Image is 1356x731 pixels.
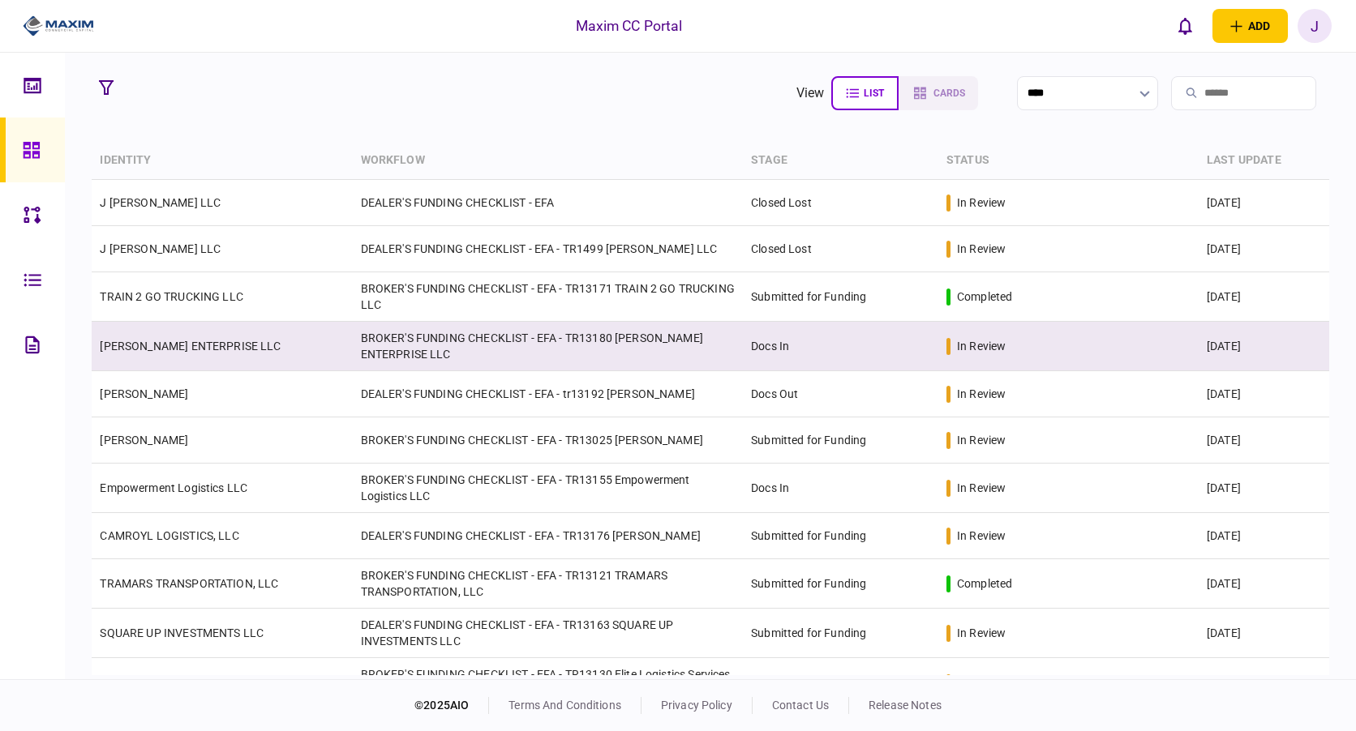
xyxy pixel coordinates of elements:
[1199,226,1329,272] td: [DATE]
[796,83,825,103] div: view
[353,464,744,513] td: BROKER'S FUNDING CHECKLIST - EFA - TR13155 Empowerment Logistics LLC
[353,513,744,559] td: DEALER'S FUNDING CHECKLIST - EFA - TR13176 [PERSON_NAME]
[743,658,938,707] td: Closed Lost
[508,699,621,712] a: terms and conditions
[1199,559,1329,609] td: [DATE]
[743,142,938,180] th: stage
[353,371,744,417] td: DEALER'S FUNDING CHECKLIST - EFA - tr13192 [PERSON_NAME]
[1199,272,1329,322] td: [DATE]
[957,575,1012,592] div: completed
[743,417,938,464] td: Submitted for Funding
[743,180,938,226] td: Closed Lost
[353,417,744,464] td: BROKER'S FUNDING CHECKLIST - EFA - TR13025 [PERSON_NAME]
[414,697,489,714] div: © 2025 AIO
[869,699,942,712] a: release notes
[743,559,938,609] td: Submitted for Funding
[743,513,938,559] td: Submitted for Funding
[23,14,95,38] img: client company logo
[957,338,1006,354] div: in review
[933,88,965,99] span: cards
[957,528,1006,544] div: in review
[1199,464,1329,513] td: [DATE]
[353,559,744,609] td: BROKER'S FUNDING CHECKLIST - EFA - TR13121 TRAMARS TRANSPORTATION, LLC
[100,340,281,353] a: [PERSON_NAME] ENTERPRISE LLC
[100,577,278,590] a: TRAMARS TRANSPORTATION, LLC
[1212,9,1288,43] button: open adding identity options
[576,15,683,36] div: Maxim CC Portal
[938,142,1199,180] th: status
[353,142,744,180] th: workflow
[1199,322,1329,371] td: [DATE]
[957,386,1006,402] div: in review
[957,432,1006,448] div: in review
[1199,513,1329,559] td: [DATE]
[1199,658,1329,707] td: [DATE]
[1298,9,1332,43] button: J
[100,481,247,494] a: Empowerment Logistics LLC
[353,226,744,272] td: DEALER'S FUNDING CHECKLIST - EFA - TR1499 [PERSON_NAME] LLC
[353,609,744,658] td: DEALER'S FUNDING CHECKLIST - EFA - TR13163 SQUARE UP INVESTMENTS LLC
[743,609,938,658] td: Submitted for Funding
[957,480,1006,496] div: in review
[957,241,1006,257] div: in review
[1169,9,1203,43] button: open notifications list
[743,464,938,513] td: Docs In
[957,289,1012,305] div: completed
[864,88,884,99] span: list
[743,226,938,272] td: Closed Lost
[743,272,938,322] td: Submitted for Funding
[1199,180,1329,226] td: [DATE]
[899,76,978,110] button: cards
[743,322,938,371] td: Docs In
[957,674,1006,690] div: in review
[100,529,238,542] a: CAMROYL LOGISTICS, LLC
[100,196,221,209] a: J [PERSON_NAME] LLC
[100,387,188,400] a: [PERSON_NAME]
[1199,609,1329,658] td: [DATE]
[353,322,744,371] td: BROKER'S FUNDING CHECKLIST - EFA - TR13180 [PERSON_NAME] ENTERPRISE LLC
[1199,142,1329,180] th: last update
[661,699,732,712] a: privacy policy
[831,76,899,110] button: list
[957,195,1006,211] div: in review
[353,658,744,707] td: BROKER'S FUNDING CHECKLIST - EFA - TR13130 Elite Logistics Services LLC
[100,626,264,639] a: SQUARE UP INVESTMENTS LLC
[1199,371,1329,417] td: [DATE]
[100,434,188,447] a: [PERSON_NAME]
[743,371,938,417] td: Docs Out
[100,290,242,303] a: TRAIN 2 GO TRUCKING LLC
[957,625,1006,641] div: in review
[353,180,744,226] td: DEALER'S FUNDING CHECKLIST - EFA
[100,242,221,255] a: J [PERSON_NAME] LLC
[772,699,829,712] a: contact us
[1199,417,1329,464] td: [DATE]
[92,142,352,180] th: identity
[353,272,744,322] td: BROKER'S FUNDING CHECKLIST - EFA - TR13171 TRAIN 2 GO TRUCKING LLC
